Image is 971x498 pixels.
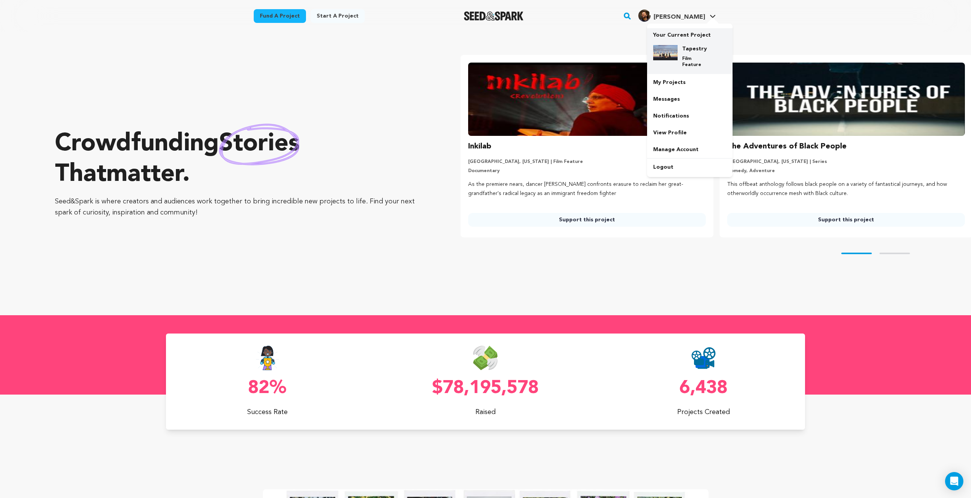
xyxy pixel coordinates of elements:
p: [GEOGRAPHIC_DATA], [US_STATE] | Film Feature [468,159,706,165]
img: The Adventures of Black People image [727,63,965,136]
a: Fund a project [254,9,306,23]
p: $78,195,578 [384,379,587,398]
a: My Projects [647,74,733,91]
p: 82% [166,379,369,398]
p: 6,438 [602,379,805,398]
img: hand sketched image [219,124,300,165]
a: Stephen M.'s Profile [637,8,717,22]
p: This offbeat anthology follows black people on a variety of fantastical journeys, and how otherwo... [727,180,965,198]
a: Manage Account [647,141,733,158]
img: bce0ee5a02cdbe6a.jpg [653,45,678,60]
p: Film Feature [682,56,710,68]
a: Notifications [647,108,733,124]
a: Support this project [727,213,965,227]
p: Comedy, Adventure [727,168,965,174]
a: Support this project [468,213,706,227]
span: matter [106,163,182,187]
div: Stephen M.'s Profile [638,10,705,22]
a: View Profile [647,124,733,141]
p: Raised [384,407,587,417]
a: Messages [647,91,733,108]
div: Open Intercom Messenger [945,472,963,490]
img: Inkilab image [468,63,706,136]
span: Stephen M.'s Profile [637,8,717,24]
a: Start a project [311,9,365,23]
img: Seed&Spark Logo Dark Mode [464,11,524,21]
p: Success Rate [166,407,369,417]
img: Seed&Spark Money Raised Icon [473,346,498,370]
p: Documentary [468,168,706,174]
img: Seed&Spark Projects Created Icon [691,346,716,370]
img: Seed&Spark Success Rate Icon [256,346,279,370]
p: Seed&Spark is where creators and audiences work together to bring incredible new projects to life... [55,196,430,218]
img: 63176b0d495ccc68.jpg [638,10,651,22]
a: Seed&Spark Homepage [464,11,524,21]
h3: Inkilab [468,140,491,153]
p: As the premiere nears, dancer [PERSON_NAME] confronts erasure to reclaim her great-grandfather's ... [468,180,706,198]
p: Your Current Project [653,28,726,39]
p: Crowdfunding that . [55,129,430,190]
a: Your Current Project Tapestry Film Feature [653,28,726,74]
span: [PERSON_NAME] [654,14,705,20]
h3: The Adventures of Black People [727,140,847,153]
h4: Tapestry [682,45,710,53]
p: [GEOGRAPHIC_DATA], [US_STATE] | Series [727,159,965,165]
a: Logout [647,159,733,176]
p: Projects Created [602,407,805,417]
